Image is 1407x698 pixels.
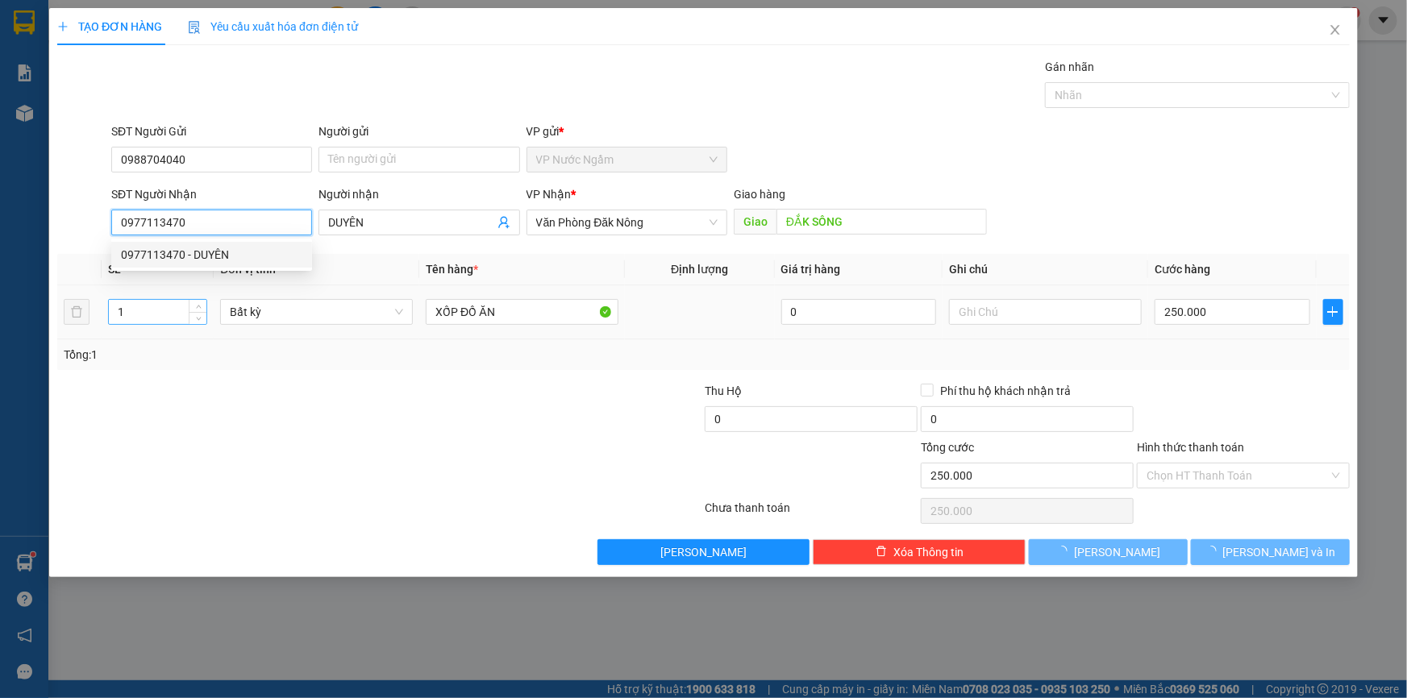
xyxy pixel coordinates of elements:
button: delete [64,299,89,325]
span: Increase Value [189,300,206,312]
b: Nhà xe Thiên Trung [65,13,145,110]
div: 0977113470 - DUYÊN [111,242,312,268]
span: Văn Phòng Đăk Nông [536,210,718,235]
img: icon [188,21,201,34]
div: Người gửi [318,123,519,140]
span: VP Nước Ngầm [536,147,718,172]
span: loading [1205,546,1223,557]
div: Chưa thanh toán [704,499,920,527]
input: 0 [781,299,937,325]
th: Ghi chú [943,254,1148,285]
span: user-add [497,216,510,229]
button: plus [1323,299,1343,325]
img: logo.jpg [9,24,56,105]
div: VP gửi [527,123,727,140]
span: plus [57,21,69,32]
label: Gán nhãn [1045,60,1094,73]
button: Close [1313,8,1358,53]
div: Tổng: 1 [64,346,543,364]
button: [PERSON_NAME] [1029,539,1188,565]
span: Giao hàng [734,188,785,201]
span: loading [1056,546,1074,557]
span: TẠO ĐƠN HÀNG [57,20,162,33]
label: Hình thức thanh toán [1137,441,1244,454]
input: Dọc đường [776,209,987,235]
div: SĐT Người Gửi [111,123,312,140]
span: plus [1324,305,1342,318]
span: delete [876,546,887,559]
span: up [194,302,203,312]
b: [DOMAIN_NAME] [215,13,389,39]
span: Giá trị hàng [781,263,841,276]
span: [PERSON_NAME] [1074,543,1160,561]
span: Thu Hộ [705,384,742,397]
span: Cước hàng [1155,263,1210,276]
span: [PERSON_NAME] và In [1223,543,1336,561]
span: Yêu cầu xuất hóa đơn điện tử [188,20,358,33]
span: close [1329,23,1342,36]
span: Decrease Value [189,312,206,324]
span: Phí thu hộ khách nhận trả [934,382,1077,400]
input: VD: Bàn, Ghế [426,299,618,325]
button: [PERSON_NAME] [597,539,810,565]
div: SĐT Người Nhận [111,185,312,203]
button: [PERSON_NAME] và In [1191,539,1350,565]
span: [PERSON_NAME] [660,543,747,561]
input: Ghi Chú [949,299,1142,325]
span: Xóa Thông tin [893,543,964,561]
span: Tổng cước [921,441,974,454]
span: VP Nhận [527,188,572,201]
span: Giao [734,209,776,235]
span: SL [108,263,121,276]
div: Người nhận [318,185,519,203]
button: deleteXóa Thông tin [813,539,1026,565]
span: Định lượng [671,263,728,276]
div: 0977113470 - DUYÊN [121,246,302,264]
h2: VP Nhận: Văn Phòng Đăk Nông [85,115,389,268]
span: down [194,314,203,323]
span: Tên hàng [426,263,478,276]
h2: GUIB159L [9,115,130,142]
span: Bất kỳ [230,300,403,324]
